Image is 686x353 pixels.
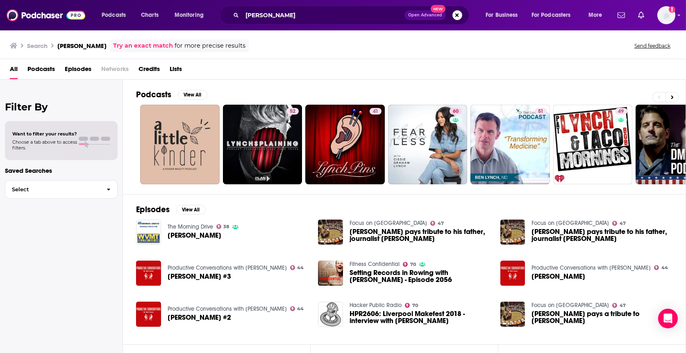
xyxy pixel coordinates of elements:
[168,223,213,230] a: The Morning Drive
[654,265,668,270] a: 44
[136,261,161,286] img: Dan Lynch #3
[136,302,161,327] img: Dan Lynch #2
[661,266,668,270] span: 44
[136,204,170,215] h2: Episodes
[615,108,627,115] a: 49
[170,62,182,79] a: Lists
[438,222,444,225] span: 47
[526,9,583,22] button: open menu
[65,62,91,79] a: Episodes
[96,9,136,22] button: open menu
[5,187,100,192] span: Select
[532,228,672,242] span: [PERSON_NAME] pays tribute to his father, journalist [PERSON_NAME]
[305,105,385,184] a: 41
[136,9,164,22] a: Charts
[500,261,525,286] img: Dan Lynch
[453,108,459,116] span: 60
[535,108,547,115] a: 51
[27,62,55,79] a: Podcasts
[532,9,571,21] span: For Podcasters
[350,269,491,283] a: Setting Records in Rowing with Dan Lynch - Episode 2056
[175,41,245,50] span: for more precise results
[168,273,231,280] a: Dan Lynch #3
[350,261,400,268] a: Fitness Confidential
[405,303,418,308] a: 70
[370,108,382,115] a: 41
[350,269,491,283] span: Setting Records in Rowing with [PERSON_NAME] - Episode 2056
[430,221,444,226] a: 47
[532,228,672,242] a: Kevin Lynch pays tribute to his father, journalist Dan Lynch
[480,9,528,22] button: open menu
[223,105,302,184] a: 52
[500,302,525,327] a: Paul Grondahl pays a tribute to Dan Lynch
[532,220,609,227] a: Focus on Albany
[102,9,126,21] span: Podcasts
[318,261,343,286] img: Setting Records in Rowing with Dan Lynch - Episode 2056
[620,304,626,307] span: 47
[10,62,18,79] a: All
[297,266,304,270] span: 44
[168,273,231,280] span: [PERSON_NAME] #3
[168,264,287,271] a: Productive Conversations with Matt Brown
[178,90,207,100] button: View All
[297,307,304,311] span: 44
[57,42,107,50] h3: [PERSON_NAME]
[632,42,673,49] button: Send feedback
[136,204,206,215] a: EpisodesView All
[431,5,445,13] span: New
[5,180,118,199] button: Select
[388,105,468,184] a: 60
[614,8,628,22] a: Show notifications dropdown
[612,303,626,308] a: 47
[168,314,231,321] a: Dan Lynch #2
[669,6,675,13] svg: Add a profile image
[350,310,491,324] a: HPR2606: Liverpool Makefest 2018 - interview with Dan Lynch
[169,9,214,22] button: open menu
[242,9,404,22] input: Search podcasts, credits, & more...
[227,6,477,25] div: Search podcasts, credits, & more...
[5,101,118,113] h2: Filter By
[136,220,161,245] a: Dan Lynch
[216,224,229,229] a: 38
[658,309,678,328] div: Open Intercom Messenger
[350,310,491,324] span: HPR2606: Liverpool Makefest 2018 - interview with [PERSON_NAME]
[168,232,221,239] span: [PERSON_NAME]
[290,306,304,311] a: 44
[635,8,647,22] a: Show notifications dropdown
[373,108,378,116] span: 41
[588,9,602,21] span: More
[12,139,77,151] span: Choose a tab above to access filters.
[408,13,442,17] span: Open Advanced
[350,220,427,227] a: Focus on Albany
[7,7,85,23] img: Podchaser - Follow, Share and Rate Podcasts
[101,62,129,79] span: Networks
[168,232,221,239] a: Dan Lynch
[583,9,613,22] button: open menu
[350,228,491,242] span: [PERSON_NAME] pays tribute to his father, journalist [PERSON_NAME]
[350,228,491,242] a: Kevin Lynch pays tribute to his father, journalist Dan Lynch
[450,108,462,115] a: 60
[612,221,626,226] a: 47
[141,9,159,21] span: Charts
[404,10,446,20] button: Open AdvancedNew
[139,62,160,79] a: Credits
[136,89,171,100] h2: Podcasts
[532,310,672,324] a: Paul Grondahl pays a tribute to Dan Lynch
[500,220,525,245] a: Kevin Lynch pays tribute to his father, journalist Dan Lynch
[470,105,550,184] a: 51
[136,89,207,100] a: PodcastsView All
[532,273,585,280] a: Dan Lynch
[318,302,343,327] a: HPR2606: Liverpool Makefest 2018 - interview with Dan Lynch
[657,6,675,24] img: User Profile
[657,6,675,24] span: Logged in as KTMSseat4
[486,9,518,21] span: For Business
[538,108,543,116] span: 51
[618,108,624,116] span: 49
